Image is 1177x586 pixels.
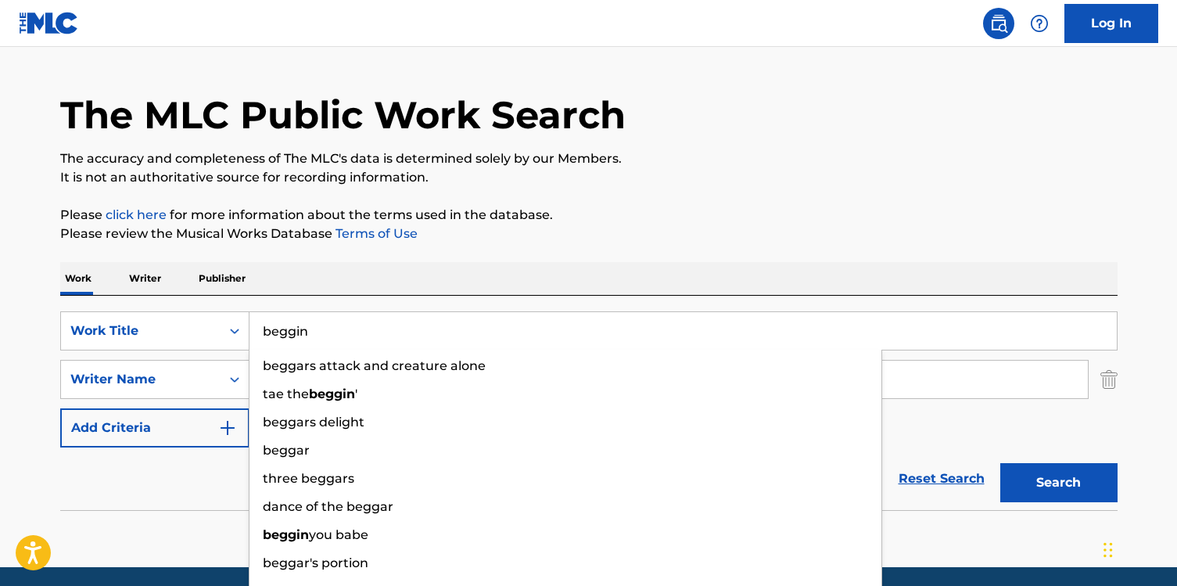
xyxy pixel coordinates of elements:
[332,226,418,241] a: Terms of Use
[60,206,1118,225] p: Please for more information about the terms used in the database.
[70,322,211,340] div: Work Title
[263,443,310,458] span: beggar
[263,386,309,401] span: tae the
[60,168,1118,187] p: It is not an authoritative source for recording information.
[263,358,486,373] span: beggars attack and creature alone
[194,262,250,295] p: Publisher
[1024,8,1055,39] div: Help
[19,12,79,34] img: MLC Logo
[1099,511,1177,586] iframe: Chat Widget
[60,225,1118,243] p: Please review the Musical Works Database
[263,555,368,570] span: beggar's portion
[263,499,393,514] span: dance of the beggar
[1000,463,1118,502] button: Search
[263,527,309,542] strong: beggin
[218,419,237,437] img: 9d2ae6d4665cec9f34b9.svg
[309,386,355,401] strong: beggin
[355,386,357,401] span: '
[891,462,992,496] a: Reset Search
[60,311,1118,510] form: Search Form
[60,149,1118,168] p: The accuracy and completeness of The MLC's data is determined solely by our Members.
[1064,4,1158,43] a: Log In
[1030,14,1049,33] img: help
[983,8,1014,39] a: Public Search
[1100,360,1118,399] img: Delete Criterion
[124,262,166,295] p: Writer
[263,471,354,486] span: three beggars
[989,14,1008,33] img: search
[60,408,249,448] button: Add Criteria
[1103,527,1113,573] div: Drag
[60,262,96,295] p: Work
[106,207,167,222] a: click here
[309,527,368,542] span: you babe
[263,415,364,430] span: beggars delight
[70,370,211,389] div: Writer Name
[60,92,626,138] h1: The MLC Public Work Search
